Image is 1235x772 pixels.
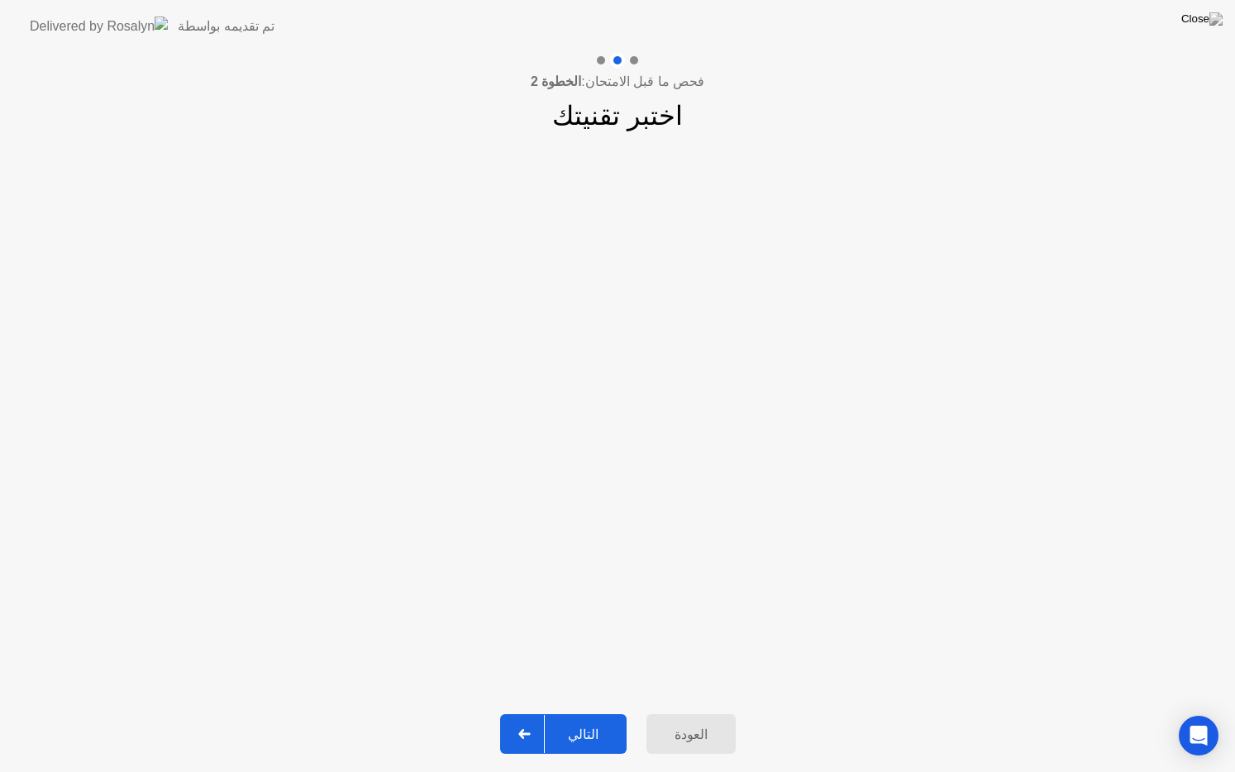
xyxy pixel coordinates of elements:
button: التالي [500,714,627,754]
b: الخطوة 2 [531,74,581,88]
div: Open Intercom Messenger [1179,716,1218,755]
h4: فحص ما قبل الامتحان: [531,72,704,92]
img: Close [1181,12,1223,26]
h1: اختبر تقنيتك [552,96,683,136]
button: العودة [646,714,736,754]
img: Delivered by Rosalyn [30,17,168,36]
div: تم تقديمه بواسطة [178,17,274,36]
div: التالي [545,727,622,742]
div: العودة [651,727,731,742]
